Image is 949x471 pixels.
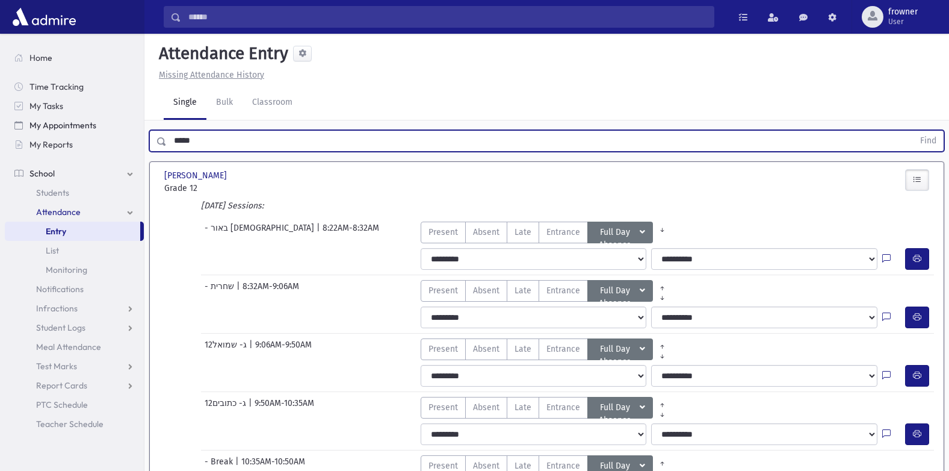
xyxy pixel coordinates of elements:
span: Time Tracking [29,81,84,92]
a: School [5,164,144,183]
span: Late [515,401,531,414]
a: Classroom [243,86,302,120]
span: Entrance [546,284,580,297]
span: My Tasks [29,101,63,111]
span: Test Marks [36,361,77,372]
span: Students [36,187,69,198]
span: 9:06AM-9:50AM [255,338,312,360]
span: Late [515,343,531,355]
button: Full Day Absence [587,397,654,419]
span: Infractions [36,303,78,314]
a: Attendance [5,202,144,222]
img: AdmirePro [10,5,79,29]
span: List [46,245,59,256]
div: AttTypes [421,397,672,419]
a: Single [164,86,206,120]
a: Infractions [5,299,144,318]
button: Full Day Absence [587,222,654,243]
a: Meal Attendance [5,337,144,357]
a: Entry [5,222,140,241]
span: Full Day Absence [595,284,638,298]
span: Home [29,52,52,63]
span: My Reports [29,139,73,150]
span: Grade 12 [164,182,282,195]
span: Full Day Absence [595,343,638,356]
a: Time Tracking [5,77,144,96]
span: | [249,397,255,419]
span: Monitoring [46,264,87,275]
a: My Tasks [5,96,144,116]
span: My Appointments [29,120,96,131]
i: [DATE] Sessions: [201,201,264,211]
span: 12ג- כתובים [205,397,249,419]
span: Entrance [546,401,580,414]
span: Student Logs [36,322,85,333]
span: Full Day Absence [595,401,638,414]
span: | [249,338,255,360]
a: My Appointments [5,116,144,135]
div: AttTypes [421,222,672,243]
span: - באור [DEMOGRAPHIC_DATA] [205,222,317,243]
a: Missing Attendance History [154,70,264,80]
span: Late [515,226,531,239]
u: Missing Attendance History [159,70,264,80]
span: Report Cards [36,380,87,391]
button: Full Day Absence [587,338,654,360]
span: User [888,17,918,27]
span: - שחרית [205,280,236,302]
span: Absent [473,226,499,239]
button: Full Day Absence [587,280,654,302]
h5: Attendance Entry [154,43,288,64]
span: Entrance [546,226,580,239]
div: AttTypes [421,338,672,360]
span: 9:50AM-10:35AM [255,397,314,419]
a: Test Marks [5,357,144,376]
a: PTC Schedule [5,395,144,414]
a: Notifications [5,279,144,299]
span: Absent [473,284,499,297]
span: PTC Schedule [36,399,88,410]
span: Present [428,343,458,355]
span: Present [428,226,458,239]
a: Report Cards [5,376,144,395]
div: AttTypes [421,280,672,302]
span: frowner [888,7,918,17]
span: Present [428,401,458,414]
a: My Reports [5,135,144,154]
span: Entry [46,226,66,237]
span: Absent [473,343,499,355]
span: Entrance [546,343,580,355]
a: Student Logs [5,318,144,337]
span: Present [428,284,458,297]
span: Teacher Schedule [36,419,104,429]
span: | [317,222,323,243]
a: Students [5,183,144,202]
button: Find [913,131,944,151]
input: Search [181,6,714,28]
a: List [5,241,144,260]
span: Meal Attendance [36,342,101,352]
span: Late [515,284,531,297]
a: Bulk [206,86,243,120]
a: Monitoring [5,260,144,279]
span: 12ג- שמואל [205,338,249,360]
span: School [29,168,55,179]
span: Absent [473,401,499,414]
span: 8:22AM-8:32AM [323,222,379,243]
span: Full Day Absence [595,226,638,239]
a: Teacher Schedule [5,414,144,434]
span: [PERSON_NAME] [164,169,229,182]
span: Attendance [36,207,81,217]
span: Notifications [36,284,84,295]
span: 8:32AM-9:06AM [243,280,299,302]
a: Home [5,48,144,67]
span: | [236,280,243,302]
